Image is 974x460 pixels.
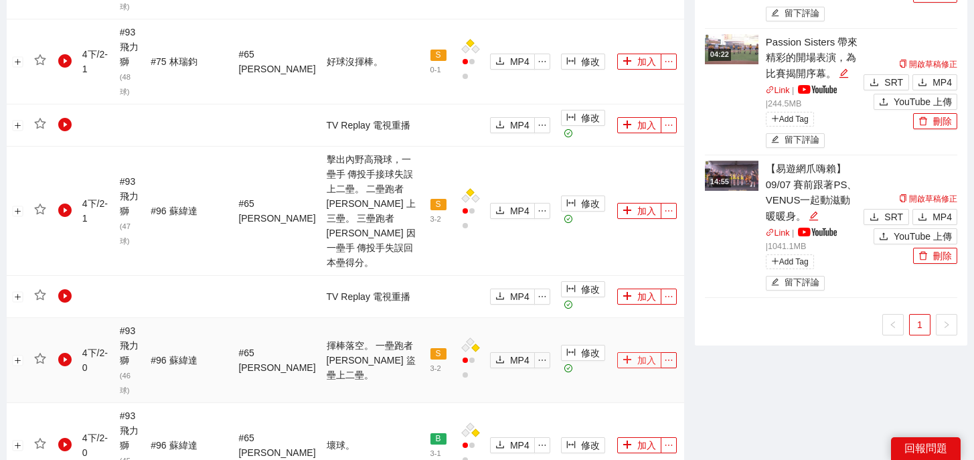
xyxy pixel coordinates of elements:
img: 1ae9c61c-e324-4d6f-9f90-848f4b6e9559.jpg [705,161,758,191]
span: 修改 [581,346,600,360]
span: play-circle [58,54,72,68]
span: MP4 [510,118,530,133]
span: delete [918,117,928,127]
span: star [34,204,46,216]
span: download [870,78,879,88]
span: MP4 [510,353,530,368]
span: download [870,212,879,223]
td: TV Replay 電視重播 [321,276,425,318]
span: MP4 [510,54,530,69]
span: link [766,86,775,94]
button: 展開行 [13,441,23,451]
button: column-width修改 [561,345,605,361]
button: downloadSRT [864,209,909,225]
span: # 65 [PERSON_NAME] [238,348,315,373]
button: plus加入 [617,437,661,453]
button: plus加入 [617,289,661,305]
button: column-width修改 [561,54,605,70]
button: downloadMP4 [490,203,535,219]
span: ellipsis [661,441,676,450]
span: download [495,120,505,131]
span: B [430,433,447,445]
span: ellipsis [661,206,676,216]
span: ellipsis [661,57,676,66]
span: # 93 飛力獅 [120,27,139,96]
span: ellipsis [535,206,550,216]
td: 揮棒落空。 一壘跑者[PERSON_NAME] 盜壘上二壘。 [321,318,425,403]
div: 04:22 [708,49,731,60]
button: uploadYouTube 上傳 [874,94,957,110]
span: column-width [566,440,576,451]
a: 1 [910,315,930,335]
span: plus [771,257,779,265]
span: plus [623,355,632,366]
a: linkLink [766,228,790,238]
button: 展開行 [13,292,23,303]
button: downloadMP4 [490,289,535,305]
span: MP4 [932,75,952,90]
a: linkLink [766,86,790,95]
button: ellipsis [661,437,677,453]
span: ellipsis [661,121,676,130]
span: star [34,289,46,301]
span: plus [771,114,779,123]
button: plus加入 [617,117,661,133]
button: 展開行 [13,356,23,366]
button: edit留下評論 [766,7,825,21]
button: downloadMP4 [912,74,957,90]
span: plus [623,291,632,302]
button: downloadMP4 [912,209,957,225]
span: YouTube 上傳 [894,94,952,109]
button: ellipsis [661,352,677,368]
span: edit [771,135,780,145]
span: ( 48 球) [120,73,131,96]
span: download [495,291,505,302]
span: # 93 飛力獅 [120,176,139,246]
span: YouTube 上傳 [894,229,952,244]
span: S [430,199,447,211]
span: star [34,54,46,66]
img: fea6f86d-7ddc-461c-b127-15253bad3492.jpg [705,34,758,64]
button: column-width修改 [561,110,605,126]
span: star [34,353,46,365]
button: downloadMP4 [490,54,535,70]
span: ellipsis [535,57,550,66]
span: edit [771,9,780,19]
span: check-circle [564,129,573,138]
span: ellipsis [535,441,550,450]
span: 修改 [581,196,600,211]
button: column-width修改 [561,196,605,212]
span: star [34,438,46,450]
span: 修改 [581,110,600,125]
button: delete刪除 [913,248,957,264]
span: S [430,348,447,360]
div: 回報問題 [891,437,961,460]
span: 4 下 / 2 - 1 [82,49,108,74]
button: plus加入 [617,203,661,219]
button: downloadSRT [864,74,909,90]
span: play-circle [58,204,72,217]
button: 展開行 [13,57,23,68]
span: download [918,78,927,88]
span: # 75 林瑞鈞 [151,56,197,67]
div: Passion Sisters 帶來精彩的開場表演，為比賽揭開序幕。 [766,34,860,82]
span: 4 下 / 2 - 0 [82,348,108,373]
span: check-circle [564,215,573,224]
button: column-width修改 [561,281,605,297]
td: 好球沒揮棒。 [321,19,425,104]
span: Add Tag [766,112,814,127]
li: 上一頁 [882,314,904,335]
button: ellipsis [661,203,677,219]
td: 擊出內野高飛球，一壘手 傳投手接球失誤上二壘。 二壘跑者[PERSON_NAME] 上三壘。 三壘跑者[PERSON_NAME] 因一壘手 傳投手失誤回本壘得分。 [321,147,425,276]
span: plus [623,206,632,216]
span: SRT [884,210,903,224]
button: ellipsis [534,289,550,305]
span: 修改 [581,54,600,69]
span: ( 46 球) [120,372,131,394]
button: delete刪除 [913,113,957,129]
div: 編輯 [809,208,819,224]
p: | | 1041.1 MB [766,227,860,254]
span: ellipsis [535,292,550,301]
button: ellipsis [534,352,550,368]
span: column-width [566,112,576,123]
